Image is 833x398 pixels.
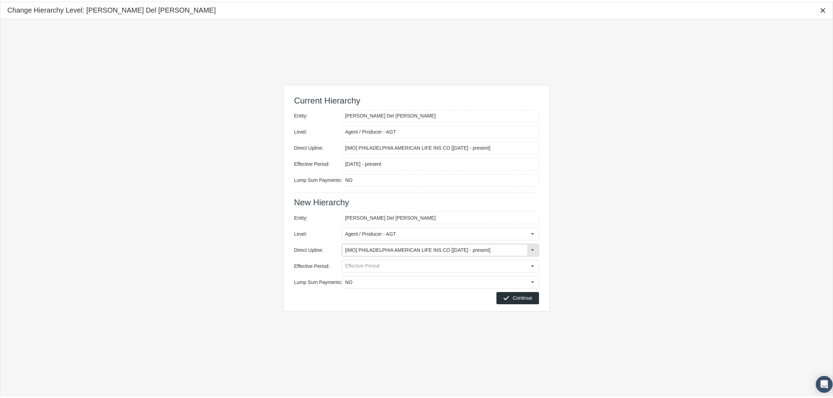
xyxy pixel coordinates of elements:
[294,278,343,283] span: Lump Sum Payments:
[527,258,539,270] div: Select
[294,262,330,267] span: Effective Period:
[513,293,532,299] span: Continue
[496,290,539,303] div: Continue
[7,4,216,13] div: Change Hierarchy Level: [PERSON_NAME] Del [PERSON_NAME]
[527,242,539,254] div: Select
[294,127,307,133] span: Level:
[294,111,308,117] span: Entity:
[816,374,833,391] div: Open Intercom Messenger
[294,246,324,251] span: Direct Upline:
[294,229,307,235] span: Level:
[294,213,308,219] span: Entity:
[294,176,343,181] span: Lump Sum Payments:
[817,2,829,15] div: Close
[294,196,539,206] h3: New Hierarchy
[294,94,539,104] h3: Current Hierarchy
[294,143,324,149] span: Direct Upline:
[294,159,330,165] span: Effective Period:
[527,226,539,238] div: Select
[527,275,539,286] div: Select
